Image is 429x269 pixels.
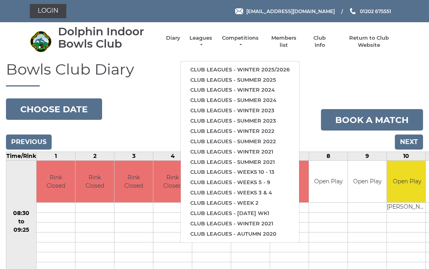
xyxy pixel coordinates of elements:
[181,157,299,167] a: Club leagues - Summer 2021
[309,161,348,202] td: Open Play
[114,152,153,161] td: 3
[387,152,426,161] td: 10
[6,98,102,120] button: Choose date
[75,152,114,161] td: 2
[308,35,331,49] a: Club Info
[339,35,399,49] a: Return to Club Website
[181,136,299,147] a: Club leagues - Summer 2022
[235,8,243,14] img: Email
[181,116,299,126] a: Club leagues - Summer 2023
[58,25,158,50] div: Dolphin Indoor Bowls Club
[181,167,299,177] a: Club leagues - Weeks 10 - 13
[153,161,192,202] td: Rink Closed
[181,106,299,116] a: Club leagues - Winter 2023
[114,161,153,202] td: Rink Closed
[188,35,213,49] a: Leagues
[181,219,299,229] a: Club leagues - Winter 2021
[181,147,299,157] a: Club leagues - Winter 2021
[387,161,427,202] td: Open Play
[180,61,300,243] ul: Leagues
[309,152,348,161] td: 8
[221,35,259,49] a: Competitions
[153,152,192,161] td: 4
[350,8,356,14] img: Phone us
[37,161,75,202] td: Rink Closed
[181,75,299,85] a: Club leagues - Summer 2025
[181,188,299,198] a: Club leagues - Weeks 3 & 4
[181,65,299,75] a: Club leagues - Winter 2025/2026
[246,8,335,14] span: [EMAIL_ADDRESS][DOMAIN_NAME]
[387,202,427,212] td: [PERSON_NAME]
[321,109,423,131] a: Book a match
[6,152,37,161] td: Time/Rink
[6,61,423,87] h1: Bowls Club Diary
[37,152,75,161] td: 1
[360,8,391,14] span: 01202 675551
[181,126,299,136] a: Club leagues - Winter 2022
[181,208,299,219] a: Club leagues - [DATE] wk1
[166,35,180,42] a: Diary
[181,229,299,239] a: Club leagues - Autumn 2020
[267,35,300,49] a: Members list
[181,177,299,188] a: Club leagues - Weeks 5 - 9
[30,4,66,18] a: Login
[349,8,391,15] a: Phone us 01202 675551
[181,85,299,95] a: Club leagues - Winter 2024
[75,161,114,202] td: Rink Closed
[181,95,299,106] a: Club leagues - Summer 2024
[181,198,299,208] a: Club leagues - Week 2
[348,161,386,202] td: Open Play
[235,8,335,15] a: Email [EMAIL_ADDRESS][DOMAIN_NAME]
[6,134,52,150] input: Previous
[30,31,52,52] img: Dolphin Indoor Bowls Club
[348,152,387,161] td: 9
[395,134,423,150] input: Next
